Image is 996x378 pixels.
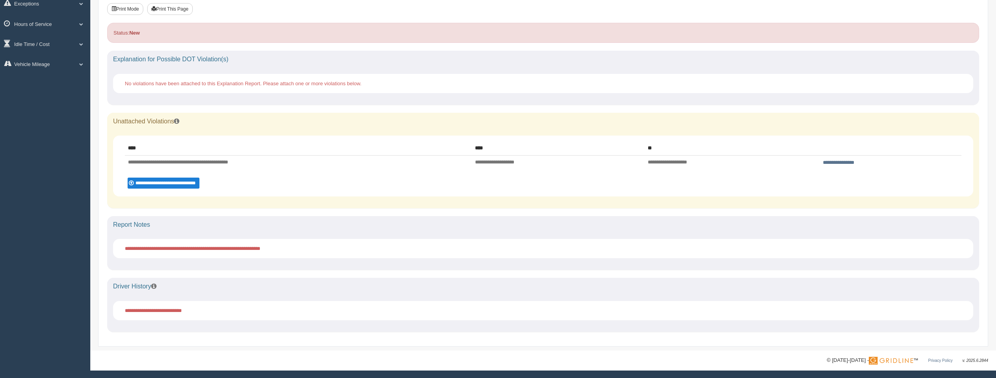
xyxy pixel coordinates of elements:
div: © [DATE]-[DATE] - ™ [827,356,988,365]
div: Report Notes [107,216,979,233]
div: Explanation for Possible DOT Violation(s) [107,51,979,68]
img: Gridline [869,357,913,365]
a: Privacy Policy [928,358,952,363]
span: v. 2025.6.2844 [963,358,988,363]
div: Driver History [107,278,979,295]
button: Print Mode [107,3,143,15]
button: Print This Page [147,3,193,15]
div: Status: [107,23,979,43]
strong: New [129,30,140,36]
div: Unattached Violations [107,113,979,130]
span: No violations have been attached to this Explanation Report. Please attach one or more violations... [125,81,362,86]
